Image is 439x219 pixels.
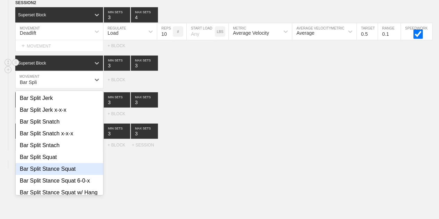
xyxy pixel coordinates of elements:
div: MOVEMENT [15,40,103,52]
div: Superset Block [18,12,46,17]
iframe: Chat Widget [404,186,439,219]
p: LBS [217,30,223,34]
span: + [15,162,18,168]
div: MOVEMENT [15,140,103,151]
span: + [22,43,25,49]
div: Bar Split Jerk [16,92,103,104]
input: Any [187,23,215,40]
div: Load [108,30,118,36]
span: SESSION 2 [15,0,36,5]
div: Superset Block [18,61,46,66]
div: Bar Split Jerk x-x-x [16,104,103,116]
input: None [131,124,158,139]
input: None [131,56,158,71]
input: None [131,92,158,108]
div: MOVEMENT [15,108,103,120]
div: Bar Split Squat [16,151,103,163]
div: WEEK 3 [15,161,48,169]
div: + BLOCK [108,143,132,148]
div: + BLOCK [108,77,132,82]
input: None [131,7,158,23]
div: Bar Split Stance Squat w/ Hang Weights [16,187,103,205]
p: # [177,30,179,34]
div: Bar Split Snatch [16,116,103,128]
div: Bar Split Stance Squat [16,163,103,175]
div: Bar Split Snatch x-x-x [16,128,103,140]
div: Average [296,30,314,36]
div: Average Velocity [233,30,269,36]
div: + BLOCK [108,111,132,116]
div: + BLOCK [108,43,132,48]
div: Bar Split Stance Squat 6-0-x [16,175,103,187]
div: Deadlift [20,30,36,36]
div: + SESSION [132,143,160,148]
div: Bar Split Sntach [16,140,103,151]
